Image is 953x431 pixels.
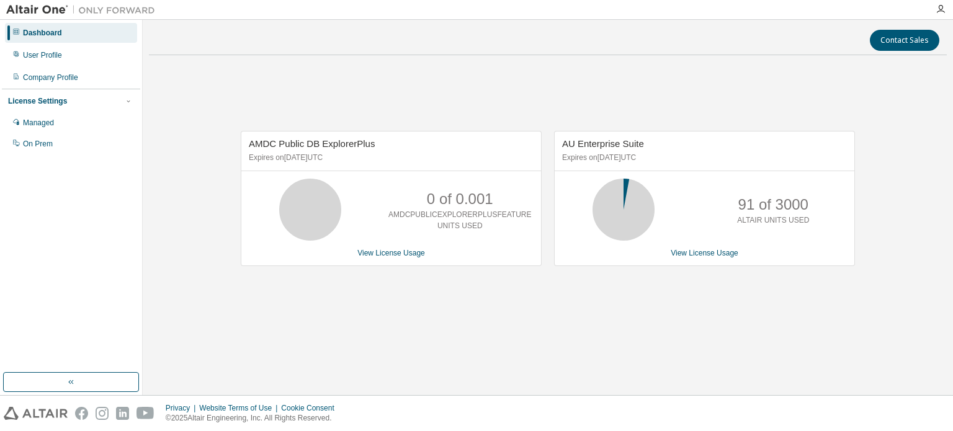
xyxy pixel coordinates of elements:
[8,96,67,106] div: License Settings
[199,403,281,413] div: Website Terms of Use
[249,138,375,149] span: AMDC Public DB ExplorerPlus
[116,407,129,420] img: linkedin.svg
[281,403,341,413] div: Cookie Consent
[562,138,644,149] span: AU Enterprise Suite
[166,403,199,413] div: Privacy
[75,407,88,420] img: facebook.svg
[23,50,62,60] div: User Profile
[671,249,738,257] a: View License Usage
[4,407,68,420] img: altair_logo.svg
[388,210,532,231] p: AMDCPUBLICEXPLORERPLUSFEATURE UNITS USED
[6,4,161,16] img: Altair One
[136,407,154,420] img: youtube.svg
[23,118,54,128] div: Managed
[249,153,530,163] p: Expires on [DATE] UTC
[738,194,808,215] p: 91 of 3000
[23,139,53,149] div: On Prem
[166,413,342,424] p: © 2025 Altair Engineering, Inc. All Rights Reserved.
[23,28,62,38] div: Dashboard
[427,189,493,210] p: 0 of 0.001
[870,30,939,51] button: Contact Sales
[737,215,809,226] p: ALTAIR UNITS USED
[96,407,109,420] img: instagram.svg
[357,249,425,257] a: View License Usage
[23,73,78,82] div: Company Profile
[562,153,844,163] p: Expires on [DATE] UTC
